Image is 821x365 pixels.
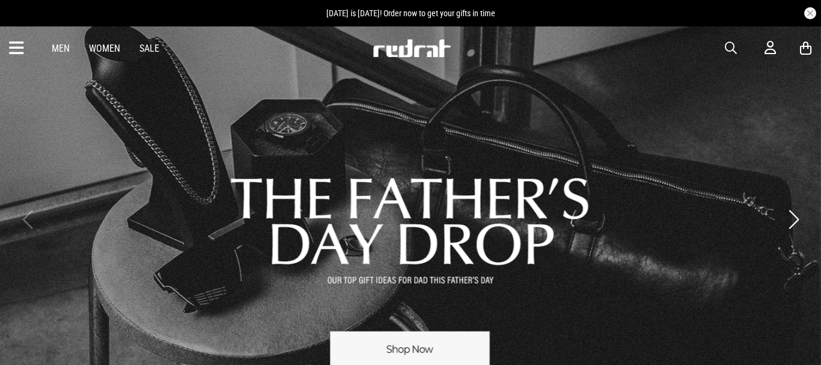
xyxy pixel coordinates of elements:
a: Sale [139,43,159,54]
a: Men [52,43,70,54]
img: Redrat logo [372,39,451,57]
a: Women [89,43,120,54]
button: Previous slide [19,206,35,233]
span: [DATE] is [DATE]! Order now to get your gifts in time [326,8,495,18]
button: Next slide [786,206,802,233]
